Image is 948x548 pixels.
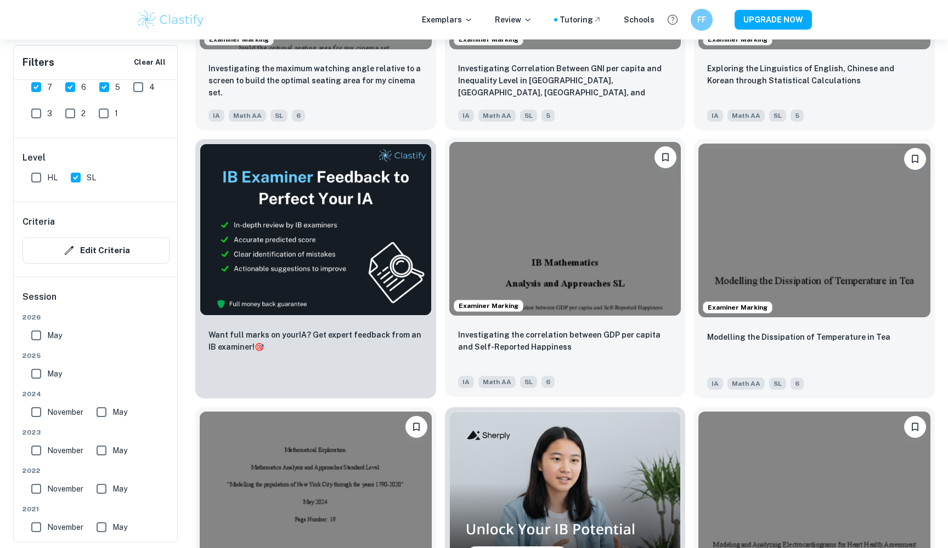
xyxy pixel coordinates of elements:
[270,110,287,122] span: SL
[112,521,127,533] span: May
[458,329,673,353] p: Investigating the correlation between GDP per capita and Self-Reported Happiness
[292,110,305,122] span: 6
[769,378,786,390] span: SL
[624,14,654,26] a: Schools
[478,376,516,388] span: Math AA
[560,14,602,26] a: Tutoring
[449,142,681,316] img: Math AA IA example thumbnail: Investigating the correlation between GD
[703,302,772,312] span: Examiner Marking
[707,331,890,343] p: Modelling the Dissipation of Temperature in Tea
[22,312,170,322] span: 2026
[112,406,127,418] span: May
[707,110,723,122] span: IA
[81,81,86,93] span: 6
[47,329,62,341] span: May
[22,504,170,514] span: 2021
[22,151,170,164] h6: Level
[47,107,52,119] span: 3
[229,110,266,122] span: Math AA
[195,139,436,398] a: ThumbnailWant full marks on yourIA? Get expert feedback from an IB examiner!
[47,483,83,495] span: November
[791,378,804,390] span: 6
[22,55,54,70] h6: Filters
[707,62,922,87] p: Exploring the Linguistics of English, Chinese and Korean through Statistical Calculations
[47,444,83,456] span: November
[735,10,812,30] button: UPGRADE NOW
[454,301,523,311] span: Examiner Marking
[22,427,170,437] span: 2023
[445,139,686,398] a: Examiner MarkingBookmarkInvestigating the correlation between GDP per capita and Self-Reported Ha...
[87,172,96,184] span: SL
[255,342,264,351] span: 🎯
[691,9,713,31] button: FF
[694,139,935,398] a: Examiner MarkingBookmarkModelling the Dissipation of Temperature in TeaIAMath AASL6
[112,444,127,456] span: May
[22,237,170,264] button: Edit Criteria
[115,107,118,119] span: 1
[200,144,432,316] img: Thumbnail
[707,378,723,390] span: IA
[22,215,55,229] h6: Criteria
[208,62,423,99] p: Investigating the maximum watching angle relative to a screen to build the optimal seating area f...
[115,81,120,93] span: 5
[405,416,427,438] button: Bookmark
[422,14,473,26] p: Exemplars
[654,146,676,168] button: Bookmark
[663,10,682,29] button: Help and Feedback
[22,351,170,361] span: 2025
[112,483,127,495] span: May
[458,376,474,388] span: IA
[22,466,170,476] span: 2022
[22,389,170,399] span: 2024
[727,110,765,122] span: Math AA
[904,148,926,170] button: Bookmark
[520,110,537,122] span: SL
[208,110,224,122] span: IA
[149,81,155,93] span: 4
[478,110,516,122] span: Math AA
[727,378,765,390] span: Math AA
[47,81,52,93] span: 7
[458,110,474,122] span: IA
[47,521,83,533] span: November
[47,368,62,380] span: May
[769,110,786,122] span: SL
[131,54,168,71] button: Clear All
[47,406,83,418] span: November
[541,376,555,388] span: 6
[458,62,673,100] p: Investigating Correlation Between GNI per capita and Inequality Level in Kyrgyz Republic, Ukraine...
[47,172,58,184] span: HL
[22,290,170,312] h6: Session
[698,144,930,317] img: Math AA IA example thumbnail: Modelling the Dissipation of Temperature
[541,110,555,122] span: 5
[208,329,423,353] p: Want full marks on your IA ? Get expert feedback from an IB examiner!
[495,14,532,26] p: Review
[791,110,804,122] span: 5
[520,376,537,388] span: SL
[696,14,708,26] h6: FF
[136,9,206,31] img: Clastify logo
[81,107,86,119] span: 2
[904,416,926,438] button: Bookmark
